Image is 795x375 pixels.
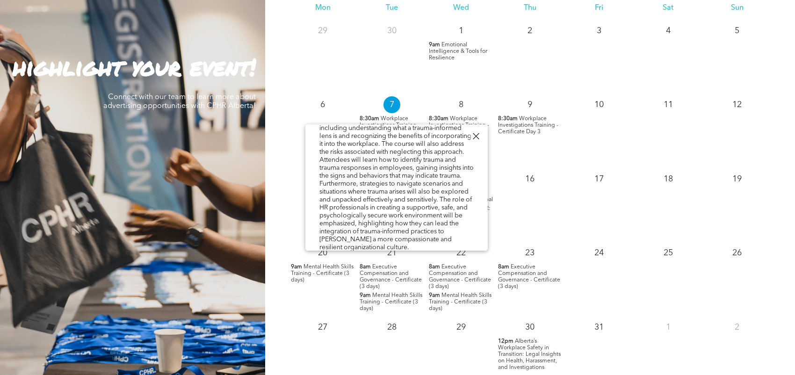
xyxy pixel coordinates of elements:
span: 9am [291,264,302,270]
span: 8am [429,264,440,270]
span: 8:30am [429,115,448,122]
div: Wed [426,4,496,13]
span: Executive Compensation and Governance - Certificate (3 days) [429,264,491,289]
span: 9am [360,292,371,299]
span: Alberta’s Workplace Safety in Transition: Legal Insights on Health, Harassment, and Investigations [498,339,561,370]
span: Emotional Intelligence & Tools for Resilience [429,42,487,61]
p: 8 [453,96,470,113]
p: 18 [660,171,677,187]
p: 30 [383,22,400,39]
span: 8am [360,264,371,270]
p: 7 [383,96,400,113]
p: 11 [660,96,677,113]
span: 9am [429,292,440,299]
p: 1 [453,22,470,39]
p: 26 [729,245,745,261]
strong: highlight your event! [13,50,256,83]
span: Workplace Investigations Training - Certificate Day 3 [498,116,558,135]
p: 24 [591,245,607,261]
p: 30 [521,319,538,336]
span: Workplace Investigations Training - Certificate Day 2 [429,116,489,135]
p: 28 [383,319,400,336]
p: 3 [591,22,607,39]
p: 20 [314,245,331,261]
p: 2 [729,319,745,336]
p: 29 [314,22,331,39]
span: Executive Compensation and Governance - Certificate (3 days) [498,264,560,289]
p: 17 [591,171,607,187]
p: 1 [660,319,677,336]
p: 6 [314,96,331,113]
p: 2 [521,22,538,39]
span: Mental Health Skills Training - Certificate (3 days) [291,264,354,283]
div: Sun [702,4,772,13]
span: 12pm [498,338,513,345]
p: 12 [729,96,745,113]
span: 8am [498,264,509,270]
p: 29 [453,319,470,336]
p: 5 [729,22,745,39]
span: Connect with our team to learn more about advertising opportunities with CPHR Alberta! [103,94,256,110]
span: Mental Health Skills Training - Certificate (3 days) [429,293,491,311]
div: Thu [496,4,565,13]
p: 27 [314,319,331,336]
p: 16 [521,171,538,187]
span: 8:30am [360,115,379,122]
div: Sat [634,4,703,13]
span: Mental Health Skills Training - Certificate (3 days) [360,293,422,311]
p: 9 [521,96,538,113]
p: 23 [521,245,538,261]
p: 19 [729,171,745,187]
span: 9am [429,42,440,48]
p: 31 [591,319,607,336]
div: Tue [357,4,426,13]
p: 22 [453,245,470,261]
span: Executive Compensation and Governance - Certificate (3 days) [360,264,422,289]
div: Fri [564,4,634,13]
p: 21 [383,245,400,261]
p: 4 [660,22,677,39]
p: 10 [591,96,607,113]
span: Workplace Investigations Training - Certificate Day 1 [360,116,420,135]
div: Mon [289,4,358,13]
p: 25 [660,245,677,261]
span: 8:30am [498,115,518,122]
